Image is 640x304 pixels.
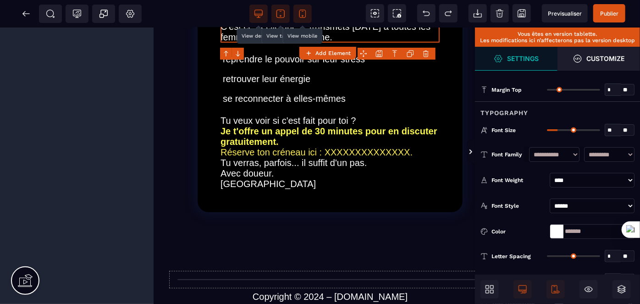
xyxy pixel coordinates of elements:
span: Screenshot [388,4,406,22]
div: Font Weight [491,176,546,185]
strong: Customize [587,55,625,62]
p: Les modifications ici n’affecterons pas la version desktop [480,37,635,44]
text: Copyright © 2024 – [DOMAIN_NAME] [7,262,346,277]
span: Font Size [491,127,516,134]
span: retrouver leur énergie [69,46,157,56]
span: Publier [600,10,618,17]
span: Hide/Show Block [579,280,598,298]
div: Typography [475,101,640,118]
span: Setting Body [126,9,135,18]
div: Color [491,227,546,236]
span: Preview [542,4,588,22]
span: reprendre le pouvoir sur leur stress [69,27,211,37]
span: Popup [99,9,108,18]
p: Vous êtes en version tablette. [480,31,635,37]
span: Mobile Only [546,280,565,298]
span: Letter Spacing [491,253,531,260]
span: Desktop Only [513,280,532,298]
div: Font Style [491,201,546,210]
span: Open Blocks [480,280,499,298]
strong: Settings [508,55,539,62]
span: View components [366,4,384,22]
span: Tracking [72,9,82,18]
strong: Add Element [315,50,351,56]
button: Add Element [299,47,356,60]
span: Open Style Manager [557,47,640,71]
span: Previsualiser [548,10,582,17]
span: Margin Top [491,86,522,94]
div: Font Family [491,150,524,159]
span: SEO [46,9,55,18]
span: Open Layer Manager [612,280,631,298]
span: se reconnecter à elles-mêmes [69,66,192,76]
span: Settings [475,47,557,71]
